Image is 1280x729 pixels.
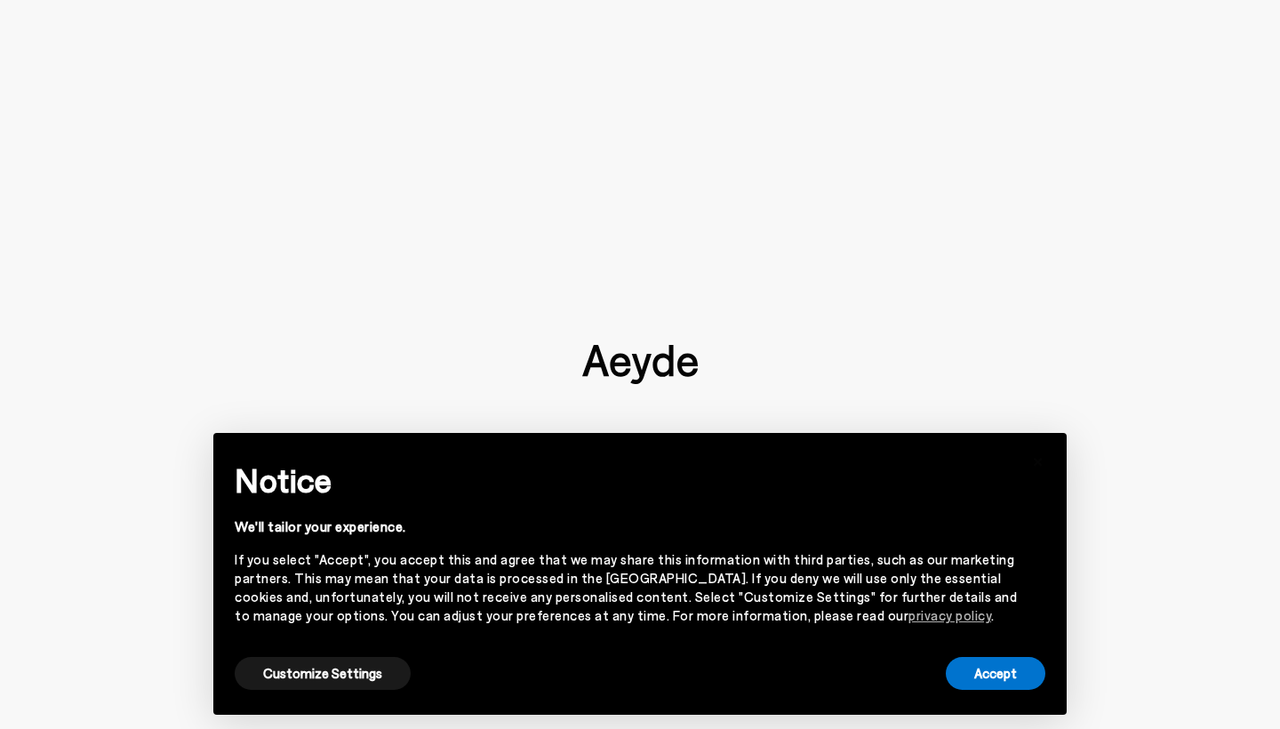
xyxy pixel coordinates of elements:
[582,345,698,384] img: footer-logo.svg
[1017,438,1060,481] button: Close this notice
[235,517,1017,536] div: We'll tailor your experience.
[908,607,991,623] a: privacy policy
[946,657,1045,690] button: Accept
[235,550,1017,625] div: If you select "Accept", you accept this and agree that we may share this information with third p...
[1032,446,1044,472] span: ×
[235,657,411,690] button: Customize Settings
[235,457,1017,503] h2: Notice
